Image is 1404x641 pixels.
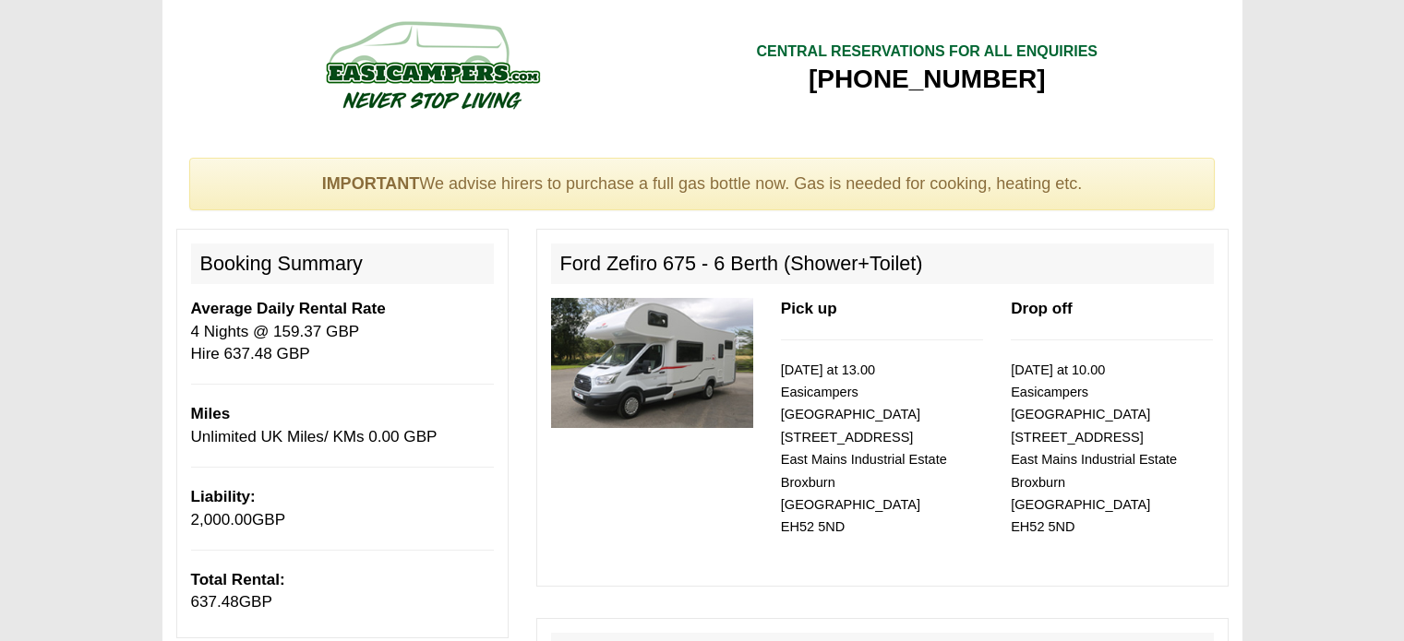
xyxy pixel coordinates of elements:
[756,63,1098,96] div: [PHONE_NUMBER]
[191,488,256,505] b: Liability:
[191,571,285,588] b: Total Rental:
[191,300,386,317] b: Average Daily Rental Rate
[191,486,494,531] p: GBP
[322,174,420,193] strong: IMPORTANT
[1011,300,1072,317] b: Drop off
[191,298,494,365] p: 4 Nights @ 159.37 GBP Hire 637.48 GBP
[191,403,494,448] p: Unlimited UK Miles/ KMs 0.00 GBP
[1011,362,1177,535] small: [DATE] at 10.00 Easicampers [GEOGRAPHIC_DATA] [STREET_ADDRESS] East Mains Industrial Estate Broxb...
[189,158,1216,211] div: We advise hirers to purchase a full gas bottle now. Gas is needed for cooking, heating etc.
[781,300,837,317] b: Pick up
[191,569,494,614] p: GBP
[191,593,239,611] span: 637.48
[191,243,494,284] h2: Booking Summary
[781,362,947,535] small: [DATE] at 13.00 Easicampers [GEOGRAPHIC_DATA] [STREET_ADDRESS] East Mains Industrial Estate Broxb...
[551,243,1214,284] h2: Ford Zefiro 675 - 6 Berth (Shower+Toilet)
[191,511,253,528] span: 2,000.00
[756,42,1098,63] div: CENTRAL RESERVATIONS FOR ALL ENQUIRIES
[257,14,607,115] img: campers-checkout-logo.png
[551,298,753,428] img: 330.jpg
[191,405,231,422] b: Miles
